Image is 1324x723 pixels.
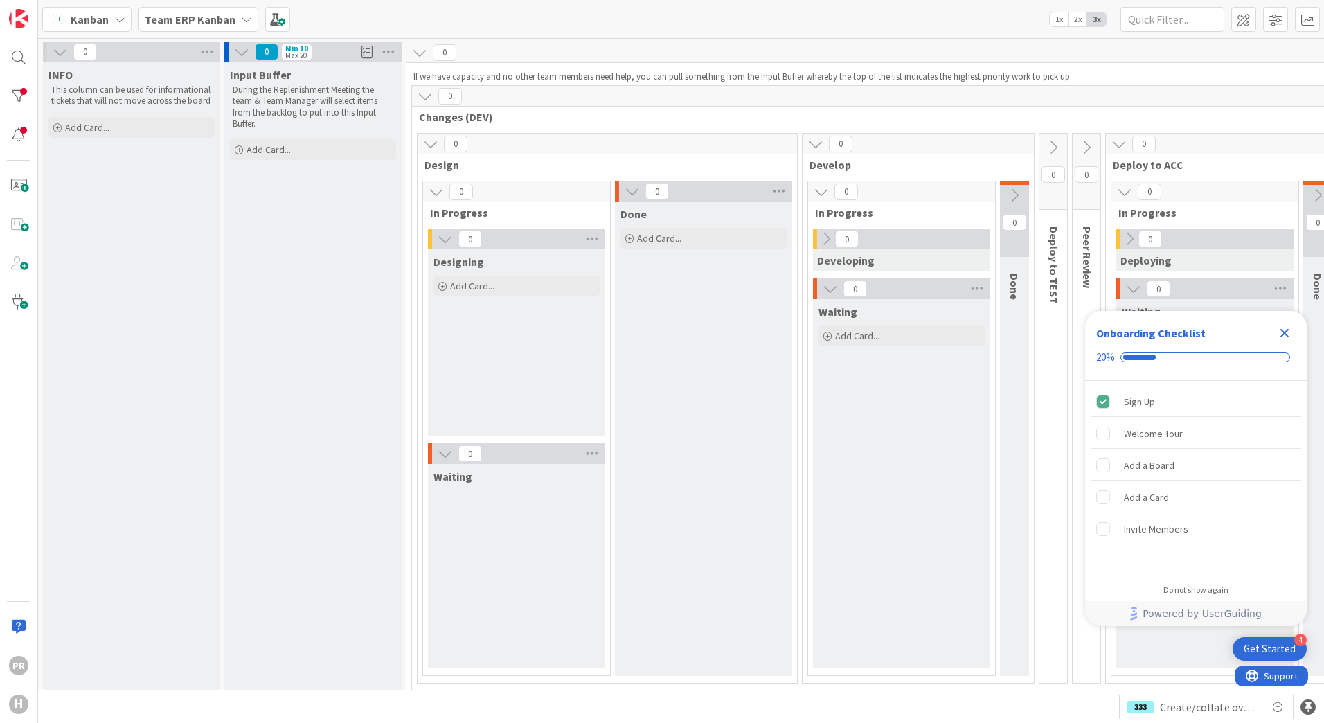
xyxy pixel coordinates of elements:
[1233,637,1307,661] div: Open Get Started checklist, remaining modules: 4
[1147,280,1170,297] span: 0
[1085,311,1307,626] div: Checklist Container
[829,136,852,152] span: 0
[255,44,278,60] span: 0
[285,52,307,59] div: Max 20
[430,206,593,220] span: In Progress
[51,84,212,107] p: This column can be used for informational tickets that will not move across the board
[71,11,109,28] span: Kanban
[1050,12,1068,26] span: 1x
[247,143,291,156] span: Add Card...
[834,184,858,200] span: 0
[438,88,462,105] span: 0
[1163,584,1228,596] div: Do not show again
[433,44,456,61] span: 0
[424,158,780,172] span: Design
[9,695,28,714] div: H
[1003,214,1026,231] span: 0
[1096,351,1296,364] div: Checklist progress: 20%
[1091,418,1301,449] div: Welcome Tour is incomplete.
[73,44,97,60] span: 0
[1075,166,1098,183] span: 0
[433,470,472,483] span: Waiting
[1085,601,1307,626] div: Footer
[1120,7,1224,32] input: Quick Filter...
[1124,521,1188,537] div: Invite Members
[458,445,482,462] span: 0
[1160,699,1258,715] span: Create/collate overview of Facility applications
[1091,450,1301,481] div: Add a Board is incomplete.
[1068,12,1087,26] span: 2x
[1120,253,1172,267] span: Deploying
[835,330,879,342] span: Add Card...
[1091,514,1301,544] div: Invite Members is incomplete.
[145,12,235,26] b: Team ERP Kanban
[9,656,28,675] div: PR
[444,136,467,152] span: 0
[1113,158,1320,172] span: Deploy to ACC
[637,232,681,244] span: Add Card...
[620,207,647,221] span: Done
[1096,325,1206,341] div: Onboarding Checklist
[1091,482,1301,512] div: Add a Card is incomplete.
[1132,136,1156,152] span: 0
[65,121,109,134] span: Add Card...
[1127,701,1154,713] div: 333
[815,206,978,220] span: In Progress
[1124,489,1169,506] div: Add a Card
[233,84,393,130] p: During the Replenishment Meeting the team & Team Manager will select items from the backlog to pu...
[1092,601,1300,626] a: Powered by UserGuiding
[818,305,857,319] span: Waiting
[835,231,859,247] span: 0
[1091,386,1301,417] div: Sign Up is complete.
[843,280,867,297] span: 0
[1008,274,1021,300] span: Done
[449,184,473,200] span: 0
[1138,231,1162,247] span: 0
[1122,305,1161,319] span: Waiting
[450,280,494,292] span: Add Card...
[1244,642,1296,656] div: Get Started
[1294,634,1307,646] div: 4
[433,255,484,269] span: Designing
[1041,166,1065,183] span: 0
[1124,457,1174,474] div: Add a Board
[1124,393,1155,410] div: Sign Up
[458,231,482,247] span: 0
[645,183,669,199] span: 0
[9,9,28,28] img: Visit kanbanzone.com
[1138,184,1161,200] span: 0
[1087,12,1106,26] span: 3x
[1047,226,1061,304] span: Deploy to TEST
[1118,206,1281,220] span: In Progress
[48,68,73,82] span: INFO
[1273,322,1296,344] div: Close Checklist
[1096,351,1115,364] div: 20%
[1080,226,1094,288] span: Peer Review
[29,2,63,19] span: Support
[817,253,875,267] span: Developing
[230,68,291,82] span: Input Buffer
[1085,381,1307,575] div: Checklist items
[809,158,1017,172] span: Develop
[1143,605,1262,622] span: Powered by UserGuiding
[1124,425,1183,442] div: Welcome Tour
[285,45,308,52] div: Min 10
